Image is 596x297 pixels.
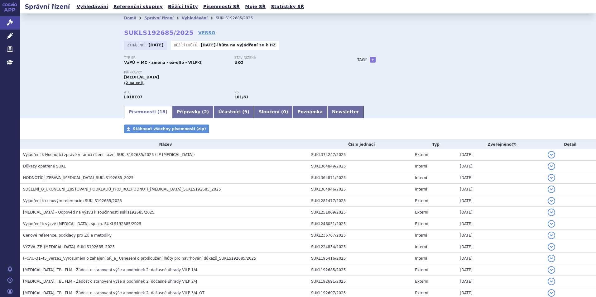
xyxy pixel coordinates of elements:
p: Stav řízení: [234,56,339,60]
a: Běžící lhůty [166,2,200,11]
a: Přípravky (2) [172,106,214,118]
td: SUKL236767/2025 [308,230,412,241]
td: SUKL224834/2025 [308,241,412,253]
span: Běžící lhůta: [174,43,199,48]
span: Vyjádření k výzvě ONUREG, sp. zn. SUKLS192685/2025 [23,222,142,226]
span: Externí [415,268,428,272]
span: HODNOTÍCÍ_ZPRÁVA_ONUREG_SUKLS192685_2025 [23,176,134,180]
th: Detail [545,140,596,149]
td: [DATE] [457,241,544,253]
td: SUKL374247/2025 [308,149,412,161]
span: ONUREG - Odpověď na výzvu k součinnosti sukls192685/2025 [23,210,154,214]
span: ONUREG, TBL FLM - Žádost o stanovení výše a podmínek 2. dočasné úhrady VILP 2/4 [23,279,197,284]
button: detail [548,151,555,158]
span: [MEDICAL_DATA] [124,75,159,79]
button: detail [548,186,555,193]
h3: Tagy [357,56,367,64]
span: Vyjádření k cenovým referencím SUKLS192685/2025 [23,199,122,203]
th: Typ [412,140,457,149]
a: Stáhnout všechny písemnosti (zip) [124,125,209,133]
th: Zveřejněno [457,140,544,149]
a: + [370,57,376,63]
td: SUKL192685/2025 [308,264,412,276]
td: [DATE] [457,253,544,264]
span: Externí [415,291,428,295]
a: Sloučení (0) [254,106,293,118]
strong: UKO [234,60,243,65]
button: detail [548,255,555,262]
th: Název [20,140,308,149]
button: detail [548,163,555,170]
span: 2 [204,109,207,114]
span: ONUREG, TBL FLM - Žádost o stanovení výše a podmínek 2. dočasné úhrady VILP 1/4 [23,268,197,272]
span: Externí [415,210,428,214]
a: Newsletter [327,106,364,118]
td: [DATE] [457,172,544,184]
span: VÝZVA_ZP_ONUREG_SUKLS192685_2025 [23,245,115,249]
button: detail [548,289,555,297]
strong: azacitidin [234,95,248,99]
td: SUKL251009/2025 [308,207,412,218]
span: Interní [415,233,427,238]
td: [DATE] [457,207,544,218]
span: SDĚLENÍ_O_UKONČENÍ_ZJIŠŤOVÁNÍ_PODKLADŮ_PRO_ROZHODNUTÍ_ONUREG_SUKLS192685_2025 [23,187,221,191]
a: VERSO [198,30,215,36]
span: Stáhnout všechny písemnosti (zip) [133,127,206,131]
span: Externí [415,279,428,284]
td: [DATE] [457,230,544,241]
a: Účastníci (9) [214,106,254,118]
span: Interní [415,176,427,180]
td: SUKL246051/2025 [308,218,412,230]
td: SUKL281477/2025 [308,195,412,207]
td: SUKL364849/2025 [308,161,412,172]
span: 9 [244,109,248,114]
span: 0 [283,109,286,114]
td: [DATE] [457,264,544,276]
a: Domů [124,16,136,20]
span: Důkazy opatřené SÚKL [23,164,66,168]
a: Vyhledávání [182,16,208,20]
button: detail [548,209,555,216]
button: detail [548,174,555,181]
button: detail [548,266,555,274]
p: RS: [234,91,339,94]
a: Správní řízení [144,16,174,20]
td: [DATE] [457,184,544,195]
p: Typ SŘ: [124,56,228,60]
span: Interní [415,164,427,168]
a: Písemnosti SŘ [201,2,242,11]
strong: [DATE] [201,43,216,47]
a: Moje SŘ [243,2,267,11]
a: Statistiky SŘ [269,2,306,11]
strong: [DATE] [149,43,164,47]
a: Písemnosti (18) [124,106,172,118]
strong: AZACITIDIN [124,95,142,99]
p: - [201,43,276,48]
span: Externí [415,199,428,203]
strong: VaPÚ + MC - změna - ex-offo - VILP-2 [124,60,202,65]
a: Vyhledávání [75,2,110,11]
td: SUKL195416/2025 [308,253,412,264]
a: lhůta na vyjádření se k HZ [217,43,276,47]
td: [DATE] [457,161,544,172]
span: (2 balení) [124,81,144,85]
td: [DATE] [457,276,544,287]
a: Poznámka [293,106,327,118]
span: Interní [415,187,427,191]
button: detail [548,278,555,285]
span: Interní [415,256,427,261]
button: detail [548,232,555,239]
a: Referenční skupiny [112,2,165,11]
li: SUKLS192685/2025 [216,13,261,23]
button: detail [548,220,555,228]
td: SUKL192691/2025 [308,276,412,287]
span: Externí [415,153,428,157]
p: Přípravky: [124,71,345,74]
th: Číslo jednací [308,140,412,149]
button: detail [548,197,555,205]
span: Cenové reference, podklady pro ZÚ a metodiky [23,233,112,238]
td: SUKL364946/2025 [308,184,412,195]
span: Vyjádření k Hodnotící zprávě v rámci řízení sp.zn. SUKLS192685/2025 (LP Onureg) [23,153,195,157]
abbr: (?) [512,143,517,147]
span: 18 [159,109,165,114]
